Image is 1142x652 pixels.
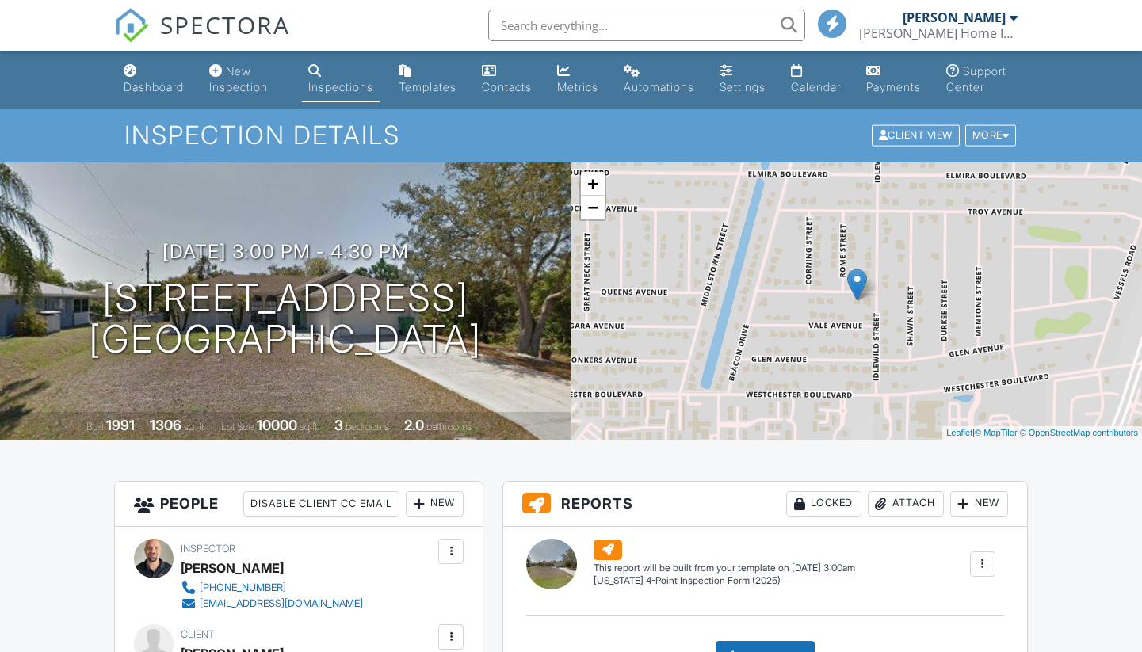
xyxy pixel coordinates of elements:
[114,8,149,43] img: The Best Home Inspection Software - Spectora
[942,426,1142,440] div: |
[488,10,805,41] input: Search everything...
[308,80,373,93] div: Inspections
[426,421,472,433] span: bathrooms
[346,421,389,433] span: bedrooms
[203,57,289,102] a: New Inspection
[624,80,694,93] div: Automations
[300,421,319,433] span: sq.ft.
[860,57,927,102] a: Payments
[89,277,482,361] h1: [STREET_ADDRESS] [GEOGRAPHIC_DATA]
[785,57,847,102] a: Calendar
[617,57,701,102] a: Automations (Basic)
[221,421,254,433] span: Lot Size
[868,491,944,517] div: Attach
[392,57,463,102] a: Templates
[106,417,135,433] div: 1991
[581,196,605,219] a: Zoom out
[200,581,286,594] div: [PHONE_NUMBER]
[866,80,921,93] div: Payments
[903,10,1006,25] div: [PERSON_NAME]
[181,580,363,596] a: [PHONE_NUMBER]
[950,491,1008,517] div: New
[209,64,268,93] div: New Inspection
[870,128,964,140] a: Client View
[124,80,184,93] div: Dashboard
[257,417,297,433] div: 10000
[181,556,284,580] div: [PERSON_NAME]
[872,125,960,147] div: Client View
[482,80,532,93] div: Contacts
[594,574,855,588] div: [US_STATE] 4-Point Inspection Form (2025)
[115,482,483,527] h3: People
[302,57,380,102] a: Inspections
[334,417,343,433] div: 3
[476,57,538,102] a: Contacts
[404,417,424,433] div: 2.0
[184,421,206,433] span: sq. ft.
[946,64,1006,93] div: Support Center
[181,596,363,612] a: [EMAIL_ADDRESS][DOMAIN_NAME]
[940,57,1025,102] a: Support Center
[965,125,1017,147] div: More
[117,57,190,102] a: Dashboard
[399,80,456,93] div: Templates
[594,562,855,574] div: This report will be built from your template on [DATE] 3:00am
[150,417,181,433] div: 1306
[946,428,972,437] a: Leaflet
[181,543,235,555] span: Inspector
[581,172,605,196] a: Zoom in
[557,80,598,93] div: Metrics
[162,241,409,262] h3: [DATE] 3:00 pm - 4:30 pm
[1020,428,1138,437] a: © OpenStreetMap contributors
[124,121,1018,149] h1: Inspection Details
[160,8,290,41] span: SPECTORA
[713,57,772,102] a: Settings
[859,25,1018,41] div: Uncle Luke's Home Inspection
[975,428,1018,437] a: © MapTiler
[200,597,363,610] div: [EMAIL_ADDRESS][DOMAIN_NAME]
[791,80,841,93] div: Calendar
[720,80,766,93] div: Settings
[786,491,861,517] div: Locked
[243,491,399,517] div: Disable Client CC Email
[551,57,605,102] a: Metrics
[503,482,1026,527] h3: Reports
[406,491,464,517] div: New
[114,21,290,55] a: SPECTORA
[181,628,215,640] span: Client
[86,421,104,433] span: Built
